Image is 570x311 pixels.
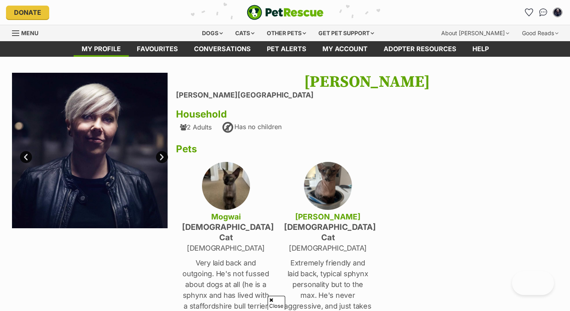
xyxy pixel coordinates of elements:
[182,222,270,243] h4: [DEMOGRAPHIC_DATA] Cat
[182,243,270,253] p: [DEMOGRAPHIC_DATA]
[376,41,464,57] a: Adopter resources
[537,6,550,19] a: Conversations
[512,271,554,295] iframe: Help Scout Beacon - Open
[20,151,32,163] a: Prev
[176,73,558,91] h1: [PERSON_NAME]
[554,8,562,16] img: Amanda Mason profile pic
[74,41,129,57] a: My profile
[464,41,497,57] a: Help
[182,211,270,222] h4: Mogwai
[176,91,558,100] li: [PERSON_NAME][GEOGRAPHIC_DATA]
[284,222,372,243] h4: [DEMOGRAPHIC_DATA] Cat
[314,41,376,57] a: My account
[6,6,49,19] a: Donate
[259,41,314,57] a: Pet alerts
[551,6,564,19] button: My account
[21,30,38,36] span: Menu
[180,124,212,131] div: 2 Adults
[436,25,515,41] div: About [PERSON_NAME]
[522,6,535,19] a: Favourites
[539,8,548,16] img: chat-41dd97257d64d25036548639549fe6c8038ab92f7586957e7f3b1b290dea8141.svg
[516,25,564,41] div: Good Reads
[268,296,285,310] span: Close
[156,151,168,163] a: Next
[247,5,324,20] img: logo-e224e6f780fb5917bec1dbf3a21bbac754714ae5b6737aabdf751b685950b380.svg
[196,25,228,41] div: Dogs
[284,243,372,253] p: [DEMOGRAPHIC_DATA]
[186,41,259,57] a: conversations
[261,25,312,41] div: Other pets
[129,41,186,57] a: Favourites
[230,25,260,41] div: Cats
[247,5,324,20] a: PetRescue
[176,144,558,155] h3: Pets
[12,73,168,228] img: egpirwpdvxosstqwbdft.jpg
[202,162,250,210] img: ouhljdnjoss7jpmhlmtb.jpg
[222,121,282,134] div: Has no children
[313,25,380,41] div: Get pet support
[284,211,372,222] h4: [PERSON_NAME]
[304,162,352,210] img: czuoemtquzmsnjbnsp9i.jpg
[522,6,564,19] ul: Account quick links
[12,25,44,40] a: Menu
[176,109,558,120] h3: Household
